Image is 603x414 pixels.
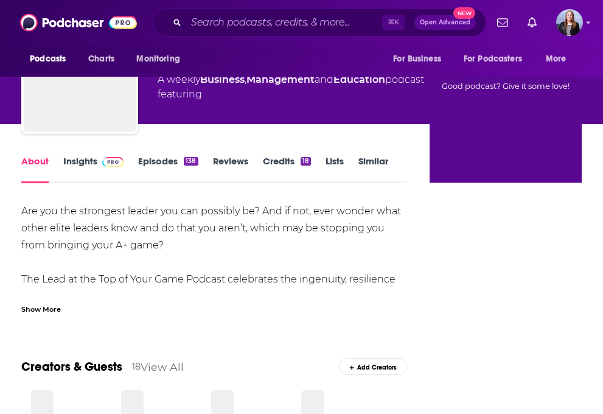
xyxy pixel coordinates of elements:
button: open menu [456,47,540,71]
input: Search podcasts, credits, & more... [186,13,382,32]
a: Charts [80,47,122,71]
span: ⌘ K [382,15,405,30]
span: Open Advanced [420,19,470,26]
button: open menu [385,47,456,71]
a: Show notifications dropdown [492,12,513,33]
a: Similar [358,155,388,183]
span: Monitoring [136,51,180,68]
span: More [546,51,566,68]
div: 138 [184,157,198,166]
span: For Business [393,51,441,68]
button: Open AdvancedNew [414,15,476,30]
span: , [245,74,246,85]
div: A weekly podcast [158,72,424,102]
span: Good podcast? Give it some love! [442,82,570,91]
a: Episodes138 [138,155,198,183]
div: 18 [132,361,141,372]
button: open menu [537,47,582,71]
span: featuring [158,87,424,102]
div: Search podcasts, credits, & more... [153,9,486,37]
a: Reviews [213,155,248,183]
a: Show notifications dropdown [523,12,542,33]
img: Podchaser Pro [102,157,124,167]
a: Creators & Guests [21,359,122,374]
a: About [21,155,49,183]
span: Podcasts [30,51,66,68]
div: 18 [301,157,311,166]
span: For Podcasters [464,51,522,68]
a: View All [141,360,184,373]
a: Management [246,74,315,85]
button: open menu [21,47,82,71]
span: New [453,7,475,19]
button: Show profile menu [556,9,583,36]
div: Add Creators [339,358,407,375]
button: open menu [128,47,195,71]
img: Podchaser - Follow, Share and Rate Podcasts [20,11,137,34]
a: InsightsPodchaser Pro [63,155,124,183]
a: Lists [326,155,344,183]
a: Credits18 [263,155,311,183]
a: Education [333,74,385,85]
a: Business [200,74,245,85]
span: Logged in as annarice [556,9,583,36]
span: Charts [88,51,114,68]
span: and [315,74,333,85]
img: User Profile [556,9,583,36]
